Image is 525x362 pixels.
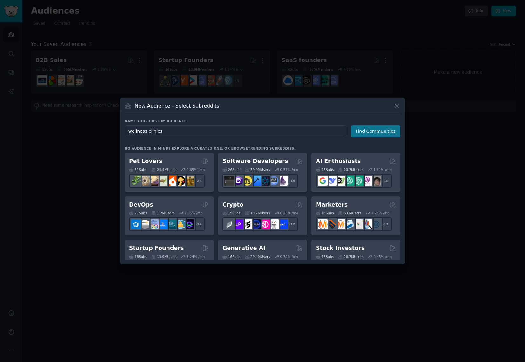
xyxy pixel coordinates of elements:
div: + 14 [191,217,205,231]
div: 26 Sub s [222,167,240,172]
img: AWS_Certified_Experts [140,219,150,229]
h2: DevOps [129,201,153,209]
div: 21 Sub s [129,211,147,215]
img: dogbreed [184,176,194,186]
div: 19 Sub s [222,211,240,215]
img: chatgpt_prompts_ [353,176,363,186]
img: Emailmarketing [344,219,354,229]
img: learnjavascript [242,176,252,186]
h2: Stock Investors [316,244,365,252]
h2: Pet Lovers [129,157,162,165]
div: 0.70 % /mo [280,254,298,259]
img: reactnative [260,176,270,186]
img: DeepSeek [327,176,337,186]
div: 6.6M Users [338,211,361,215]
img: content_marketing [318,219,328,229]
div: 0.65 % /mo [187,167,205,172]
div: 1.25 % /mo [372,211,390,215]
img: ethstaker [242,219,252,229]
img: GoogleGeminiAI [318,176,328,186]
img: AItoolsCatalog [336,176,345,186]
h2: AI Enthusiasts [316,157,361,165]
img: OpenAIDev [362,176,372,186]
img: googleads [353,219,363,229]
img: leopardgeckos [149,176,159,186]
div: 0.43 % /mo [373,254,392,259]
img: chatgpt_promptDesign [344,176,354,186]
div: 20.4M Users [245,254,270,259]
img: csharp [233,176,243,186]
div: 28.7M Users [338,254,363,259]
img: defiblockchain [260,219,270,229]
img: PlatformEngineers [184,219,194,229]
div: 24.4M Users [151,167,176,172]
div: 20.7M Users [338,167,363,172]
div: 1.61 % /mo [373,167,392,172]
div: + 19 [285,174,298,188]
div: 1.7M Users [151,211,174,215]
button: Find Communities [351,125,400,137]
h2: Generative AI [222,244,265,252]
div: 1.24 % /mo [187,254,205,259]
div: 25 Sub s [316,167,334,172]
img: defi_ [278,219,288,229]
div: 30.0M Users [245,167,270,172]
img: aws_cdk [175,219,185,229]
img: ballpython [140,176,150,186]
img: PetAdvice [175,176,185,186]
img: ArtificalIntelligence [371,176,381,186]
h3: New Audience - Select Subreddits [135,103,219,109]
img: platformengineering [167,219,176,229]
div: No audience in mind? Explore a curated one, or browse . [125,146,296,151]
div: + 11 [378,217,392,231]
div: 31 Sub s [129,167,147,172]
img: Docker_DevOps [149,219,159,229]
div: 1.86 % /mo [185,211,203,215]
input: Pick a short name, like "Digital Marketers" or "Movie-Goers" [125,125,346,137]
div: 15 Sub s [316,254,334,259]
img: turtle [158,176,167,186]
img: AskComputerScience [269,176,279,186]
div: 13.9M Users [151,254,176,259]
div: 16 Sub s [129,254,147,259]
img: bigseo [327,219,337,229]
h2: Marketers [316,201,348,209]
h2: Crypto [222,201,243,209]
img: MarketingResearch [362,219,372,229]
img: OnlineMarketing [371,219,381,229]
img: azuredevops [131,219,141,229]
img: 0xPolygon [233,219,243,229]
img: CryptoNews [269,219,279,229]
div: + 18 [378,174,392,188]
img: software [224,176,234,186]
img: herpetology [131,176,141,186]
img: cockatiel [167,176,176,186]
img: elixir [278,176,288,186]
div: + 12 [285,217,298,231]
h3: Name your custom audience [125,119,400,123]
h2: Software Developers [222,157,288,165]
img: ethfinance [224,219,234,229]
div: 0.37 % /mo [280,167,298,172]
img: DevOpsLinks [158,219,167,229]
img: iOSProgramming [251,176,261,186]
h2: Startup Founders [129,244,184,252]
div: 19.2M Users [245,211,270,215]
img: web3 [251,219,261,229]
div: 16 Sub s [222,254,240,259]
div: 18 Sub s [316,211,334,215]
div: 0.28 % /mo [280,211,298,215]
img: AskMarketing [336,219,345,229]
div: + 24 [191,174,205,188]
a: trending subreddits [248,146,294,150]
